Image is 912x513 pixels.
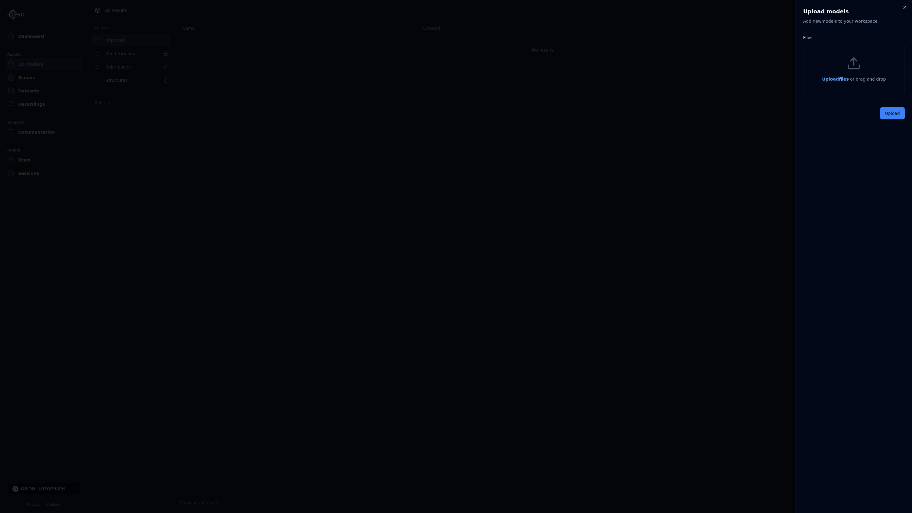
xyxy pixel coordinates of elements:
[822,77,849,82] span: Upload files
[880,107,905,119] button: Upload
[849,75,886,83] p: or drag and drop
[803,7,905,16] h2: Upload models
[803,18,905,24] p: Add new model s to your workspace.
[803,35,813,40] label: Files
